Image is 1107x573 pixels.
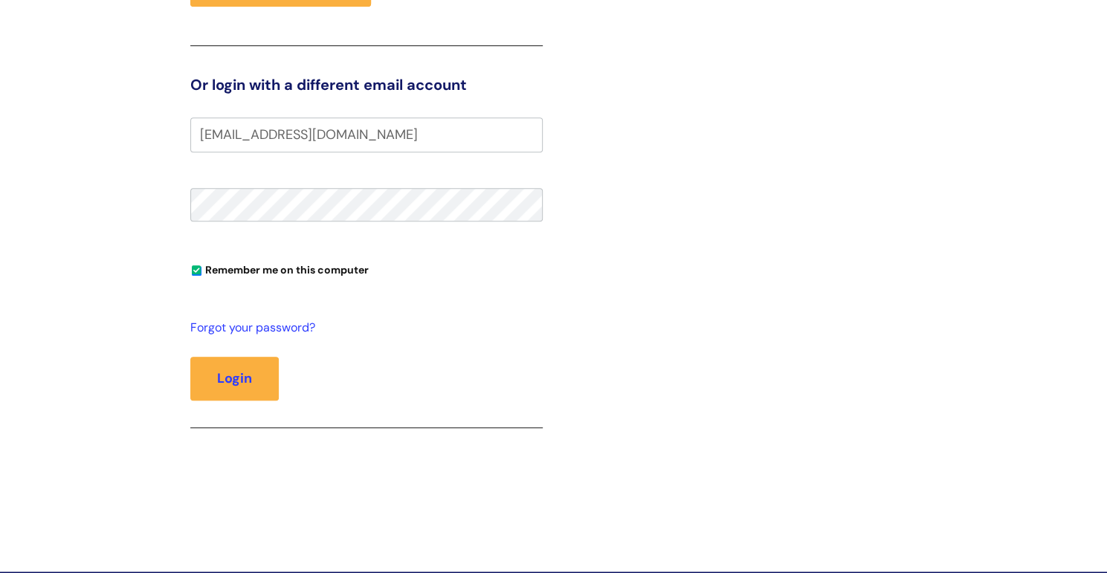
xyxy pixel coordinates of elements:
[190,117,543,152] input: Your e-mail address
[190,260,369,276] label: Remember me on this computer
[190,76,543,94] h3: Or login with a different email account
[190,317,535,339] a: Forgot your password?
[190,357,279,400] button: Login
[190,257,543,281] div: You can uncheck this option if you're logging in from a shared device
[192,266,201,276] input: Remember me on this computer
